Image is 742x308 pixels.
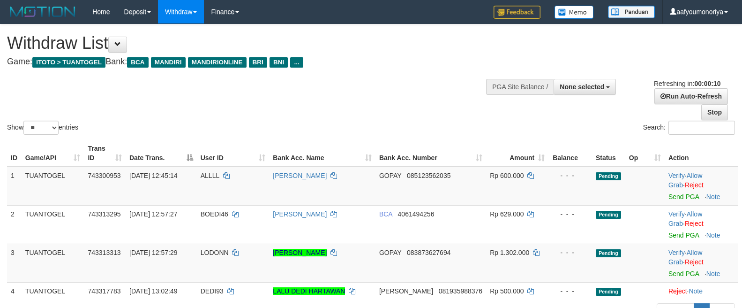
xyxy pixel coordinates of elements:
span: BRI [249,57,267,68]
td: TUANTOGEL [22,282,84,300]
span: GOPAY [379,249,401,256]
span: 743317783 [88,287,120,295]
td: TUANTOGEL [22,167,84,206]
h4: Game: Bank: [7,57,485,67]
th: Bank Acc. Name: activate to sort column ascending [269,140,375,167]
span: MANDIRIONLINE [188,57,247,68]
span: Pending [596,211,621,219]
th: Date Trans.: activate to sort column descending [126,140,197,167]
a: LALU DEDI HARTAWAN [273,287,345,295]
span: · [668,249,702,266]
span: Pending [596,172,621,180]
label: Search: [643,121,735,135]
a: Send PGA [668,270,699,277]
a: Allow Grab [668,172,702,189]
span: [DATE] 12:57:29 [129,249,177,256]
td: · · [665,205,738,244]
span: Copy 085123562035 to clipboard [407,172,450,179]
span: Copy 4061494256 to clipboard [398,210,435,218]
a: Note [706,231,720,239]
span: 743313295 [88,210,120,218]
strong: 00:00:10 [694,80,720,87]
th: Action [665,140,738,167]
span: DEDI93 [201,287,224,295]
td: 4 [7,282,22,300]
div: PGA Site Balance / [486,79,554,95]
td: 1 [7,167,22,206]
a: Run Auto-Refresh [654,88,728,104]
a: Verify [668,210,685,218]
a: Reject [685,181,704,189]
img: MOTION_logo.png [7,5,78,19]
span: Copy 081935988376 to clipboard [439,287,482,295]
a: Send PGA [668,231,699,239]
img: Feedback.jpg [494,6,540,19]
a: Send PGA [668,193,699,200]
a: [PERSON_NAME] [273,210,327,218]
span: Rp 629.000 [490,210,524,218]
td: 2 [7,205,22,244]
span: Rp 500.000 [490,287,524,295]
th: ID [7,140,22,167]
td: · [665,282,738,300]
span: MANDIRI [151,57,186,68]
label: Show entries [7,121,78,135]
a: Reject [668,287,687,295]
span: None selected [560,83,604,91]
span: Rp 600.000 [490,172,524,179]
td: TUANTOGEL [22,205,84,244]
span: BNI [270,57,288,68]
span: ALLLL [201,172,219,179]
a: Note [689,287,703,295]
th: Op: activate to sort column ascending [625,140,665,167]
span: LODONN [201,249,229,256]
select: Showentries [23,121,59,135]
span: 743300953 [88,172,120,179]
th: Trans ID: activate to sort column ascending [84,140,126,167]
span: [DATE] 13:02:49 [129,287,177,295]
td: TUANTOGEL [22,244,84,282]
span: [DATE] 12:45:14 [129,172,177,179]
a: Note [706,270,720,277]
img: Button%20Memo.svg [555,6,594,19]
img: panduan.png [608,6,655,18]
input: Search: [668,121,735,135]
td: · · [665,244,738,282]
span: BCA [127,57,148,68]
td: 3 [7,244,22,282]
span: Refreshing in: [654,80,720,87]
span: ... [290,57,303,68]
th: User ID: activate to sort column ascending [197,140,270,167]
th: Status [592,140,625,167]
a: Stop [701,104,728,120]
a: Reject [685,258,704,266]
th: Bank Acc. Number: activate to sort column ascending [375,140,486,167]
div: - - - [552,171,588,180]
th: Amount: activate to sort column ascending [486,140,548,167]
th: Game/API: activate to sort column ascending [22,140,84,167]
span: Pending [596,249,621,257]
span: Rp 1.302.000 [490,249,529,256]
span: ITOTO > TUANTOGEL [32,57,105,68]
div: - - - [552,248,588,257]
span: BOEDI46 [201,210,228,218]
a: Allow Grab [668,210,702,227]
a: Verify [668,172,685,179]
th: Balance [548,140,592,167]
a: Reject [685,220,704,227]
div: - - - [552,286,588,296]
a: [PERSON_NAME] [273,249,327,256]
span: · [668,172,702,189]
h1: Withdraw List [7,34,485,53]
span: [PERSON_NAME] [379,287,433,295]
span: Pending [596,288,621,296]
span: · [668,210,702,227]
button: None selected [554,79,616,95]
a: Verify [668,249,685,256]
span: Copy 083873627694 to clipboard [407,249,450,256]
span: [DATE] 12:57:27 [129,210,177,218]
a: Allow Grab [668,249,702,266]
a: [PERSON_NAME] [273,172,327,179]
td: · · [665,167,738,206]
span: BCA [379,210,392,218]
